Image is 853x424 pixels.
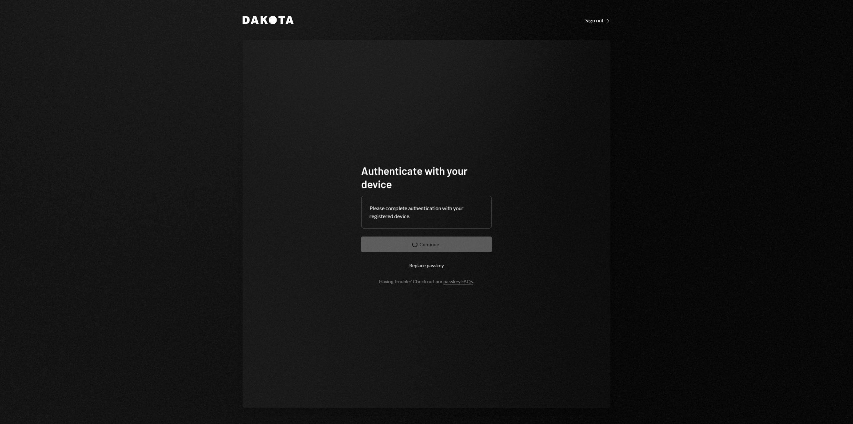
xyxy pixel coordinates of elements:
[379,279,474,284] div: Having trouble? Check out our .
[370,204,483,220] div: Please complete authentication with your registered device.
[585,16,610,24] a: Sign out
[361,164,492,190] h1: Authenticate with your device
[361,258,492,273] button: Replace passkey
[585,17,610,24] div: Sign out
[443,279,473,285] a: passkey FAQs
